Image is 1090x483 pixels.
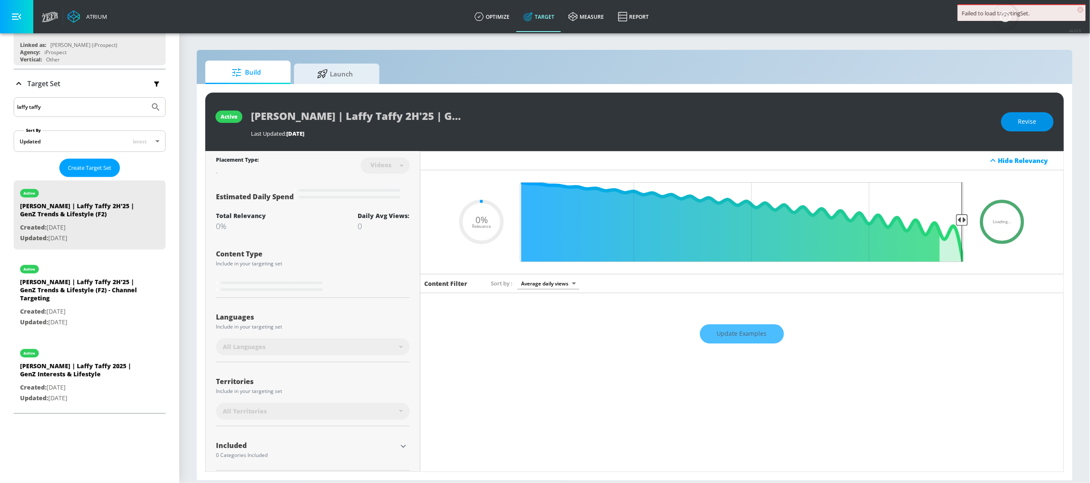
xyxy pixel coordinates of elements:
a: measure [562,1,611,32]
div: iProspect [44,49,67,56]
div: [PERSON_NAME] | Laffy Taffy 2H'25 | GenZ Trends & Lifestyle (F2) [20,202,140,222]
span: Revise [1018,116,1037,127]
div: 0% [216,221,266,231]
div: Daily Avg Views: [358,212,410,220]
div: Placement Type: [216,156,259,165]
label: Sort By [24,128,43,133]
div: Estimated Daily Spend [216,182,410,201]
div: Hide Relevancy [420,151,1064,170]
div: [PERSON_NAME] | Laffy Taffy 2025 | GenZ Interests & Lifestyle [20,362,140,382]
a: Atrium [67,10,107,23]
div: Linked as: [20,41,46,49]
span: Updated: [20,394,48,402]
div: Agency: [20,49,40,56]
span: [DATE] [286,130,304,137]
div: Failed to load targetingSet. [962,9,1081,17]
nav: list of Target Set [14,177,166,413]
button: Revise [1001,112,1054,131]
div: Included [216,442,397,449]
p: [DATE] [20,222,140,233]
p: Target Set [27,79,60,88]
span: Updated: [20,318,48,326]
div: 0 Categories Included [216,453,397,458]
div: active[PERSON_NAME] | Laffy Taffy 2H'25 | GenZ Trends & Lifestyle (F2)Created:[DATE]Updated:[DATE] [14,180,166,250]
span: 0% [475,215,488,224]
span: Build [214,62,279,83]
span: Sort by [491,279,513,287]
div: Languages [216,314,410,320]
div: Include in your targeting set [216,261,410,266]
div: Atrium [83,13,107,20]
div: active[PERSON_NAME] | Laffy Taffy 2025 | GenZ Interests & LifestyleCreated:[DATE]Updated:[DATE] [14,340,166,410]
div: 0 [358,221,410,231]
div: Average daily views [517,278,579,289]
div: active [24,351,35,355]
div: active [221,113,237,120]
span: Estimated Daily Spend [216,192,294,201]
div: Videos [367,161,396,169]
div: Territories [216,378,410,385]
div: Include in your targeting set [216,324,410,329]
span: Loading... [993,220,1011,224]
a: optimize [468,1,517,32]
span: Created: [20,307,47,315]
button: Create Target Set [59,159,120,177]
span: Updated: [20,234,48,242]
a: Report [611,1,656,32]
span: Create Target Set [68,163,111,173]
div: All Languages [216,338,410,355]
p: [DATE] [20,317,140,328]
span: Created: [20,223,47,231]
div: Vertical: [20,56,42,63]
span: v 4.33.5 [1070,28,1081,33]
span: Created: [20,383,47,391]
span: latest [133,138,147,145]
div: active [24,191,35,195]
div: Target Set [14,97,166,413]
span: All Languages [223,343,265,351]
button: Open Resource Center [994,4,1017,28]
p: [DATE] [20,233,140,244]
div: active [24,267,35,271]
div: [PERSON_NAME] | Laffy Taffy 2H'25 | GenZ Trends & Lifestyle (F2) - Channel Targeting [20,278,140,306]
input: Final Threshold [516,182,968,262]
a: Target [517,1,562,32]
span: All Territories [223,407,267,416]
div: Last Updated: [251,130,993,137]
div: active[PERSON_NAME] | Laffy Taffy 2H'25 | GenZ Trends & Lifestyle (F2) - Channel TargetingCreated... [14,256,166,334]
span: × [1078,7,1084,13]
div: Other [46,56,60,63]
div: Updated [20,138,41,145]
div: Linked as:[PERSON_NAME] (iProspect)Agency:iProspectVertical:Other [14,17,166,65]
div: All Territories [216,403,410,420]
p: [DATE] [20,393,140,404]
div: Target Set [14,70,166,98]
div: Include in your targeting set [216,389,410,394]
span: Launch [303,64,367,84]
div: Total Relevancy [216,212,266,220]
p: [DATE] [20,382,140,393]
button: Submit Search [146,98,165,116]
input: Search by name or Id [17,102,146,113]
span: Relevance [472,224,491,229]
div: Hide Relevancy [998,156,1059,165]
p: [DATE] [20,306,140,317]
div: Content Type [216,250,410,257]
h6: Content Filter [425,279,468,288]
div: [PERSON_NAME] (iProspect) [50,41,117,49]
